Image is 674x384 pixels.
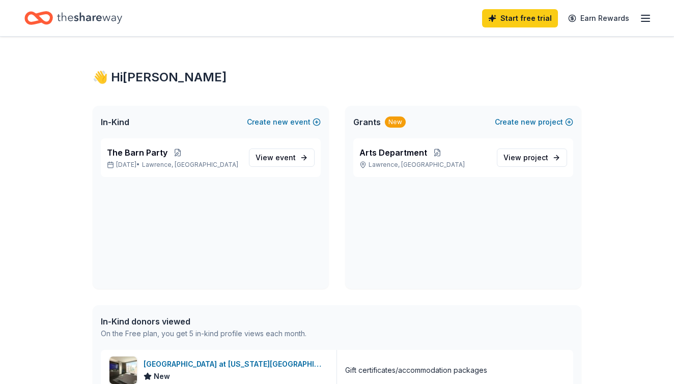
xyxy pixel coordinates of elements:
[503,152,548,164] span: View
[482,9,558,27] a: Start free trial
[495,116,573,128] button: Createnewproject
[93,69,581,85] div: 👋 Hi [PERSON_NAME]
[385,116,406,128] div: New
[345,364,487,376] div: Gift certificates/accommodation packages
[24,6,122,30] a: Home
[256,152,296,164] span: View
[101,116,129,128] span: In-Kind
[142,161,238,169] span: Lawrence, [GEOGRAPHIC_DATA]
[107,146,167,159] span: The Barn Party
[101,315,306,328] div: In-Kind donors viewed
[521,116,536,128] span: new
[101,328,306,340] div: On the Free plan, you get 5 in-kind profile views each month.
[523,153,548,162] span: project
[109,357,137,384] img: Image for Hollywood Casino at Kansas Speedway
[497,149,567,167] a: View project
[247,116,321,128] button: Createnewevent
[249,149,315,167] a: View event
[359,161,489,169] p: Lawrence, [GEOGRAPHIC_DATA]
[273,116,288,128] span: new
[107,161,241,169] p: [DATE] •
[353,116,381,128] span: Grants
[562,9,635,27] a: Earn Rewards
[154,370,170,382] span: New
[359,146,427,159] span: Arts Department
[144,358,328,370] div: [GEOGRAPHIC_DATA] at [US_STATE][GEOGRAPHIC_DATA]
[275,153,296,162] span: event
